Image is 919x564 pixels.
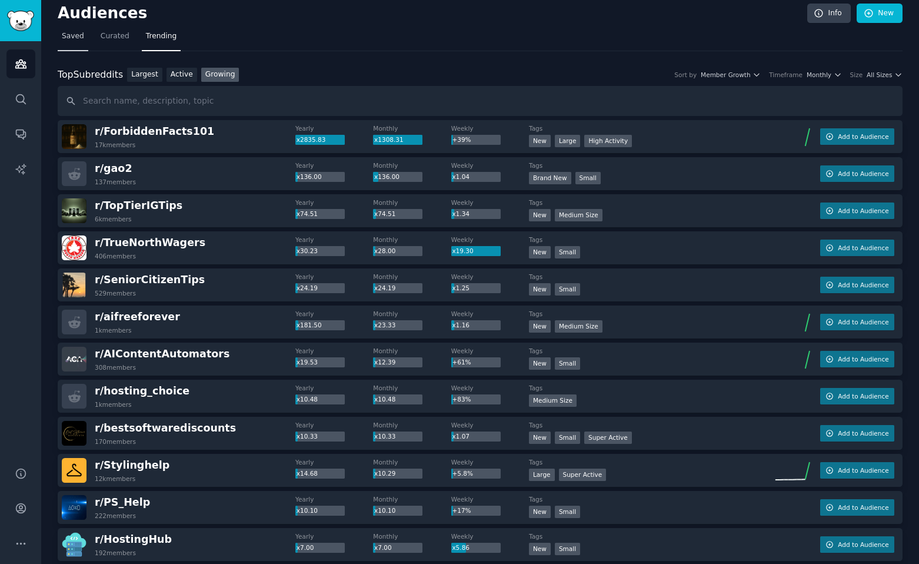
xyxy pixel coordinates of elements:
[451,458,529,466] dt: Weekly
[95,200,182,211] span: r/ TopTierIGTips
[373,532,451,540] dt: Monthly
[451,384,529,392] dt: Weekly
[374,173,399,180] span: x136.00
[146,31,177,42] span: Trending
[674,71,697,79] div: Sort by
[529,273,762,281] dt: Tags
[373,161,451,170] dt: Monthly
[62,235,86,260] img: TrueNorthWagers
[58,68,123,82] div: Top Subreddits
[555,357,580,370] div: Small
[373,384,451,392] dt: Monthly
[95,237,205,248] span: r/ TrueNorthWagers
[58,86,903,116] input: Search name, description, topic
[62,532,86,557] img: HostingHub
[95,125,214,137] span: r/ ForbiddenFacts101
[529,310,762,318] dt: Tags
[820,128,894,145] button: Add to Audience
[867,71,903,79] button: All Sizes
[295,161,373,170] dt: Yearly
[373,198,451,207] dt: Monthly
[701,71,751,79] span: Member Growth
[529,246,551,258] div: New
[555,320,602,333] div: Medium Size
[295,458,373,466] dt: Yearly
[451,310,529,318] dt: Weekly
[295,421,373,429] dt: Yearly
[58,27,88,51] a: Saved
[529,320,551,333] div: New
[95,363,136,371] div: 308 members
[295,532,373,540] dt: Yearly
[555,506,580,518] div: Small
[373,421,451,429] dt: Monthly
[127,68,162,82] a: Largest
[95,549,136,557] div: 192 members
[529,506,551,518] div: New
[95,400,132,409] div: 1k members
[529,209,551,221] div: New
[820,499,894,516] button: Add to Audience
[95,289,136,297] div: 529 members
[297,544,314,551] span: x7.00
[807,71,831,79] span: Monthly
[297,210,318,217] span: x74.51
[451,235,529,244] dt: Weekly
[529,357,551,370] div: New
[62,31,84,42] span: Saved
[373,310,451,318] dt: Monthly
[575,172,601,184] div: Small
[95,252,136,260] div: 406 members
[374,396,395,403] span: x10.48
[374,247,395,254] span: x28.00
[867,71,892,79] span: All Sizes
[820,203,894,219] button: Add to Audience
[374,284,395,291] span: x24.19
[96,27,134,51] a: Curated
[529,198,762,207] dt: Tags
[451,347,529,355] dt: Weekly
[838,355,888,363] span: Add to Audience
[529,235,762,244] dt: Tags
[452,247,473,254] span: x19.30
[62,124,86,149] img: ForbiddenFacts101
[373,235,451,244] dt: Monthly
[807,4,851,24] a: Info
[62,421,86,446] img: bestsoftwarediscounts
[62,198,86,223] img: TopTierIGTips
[295,235,373,244] dt: Yearly
[95,311,180,323] span: r/ aifreeforever
[838,503,888,512] span: Add to Audience
[769,71,803,79] div: Timeframe
[95,512,136,520] div: 222 members
[838,392,888,400] span: Add to Audience
[838,318,888,326] span: Add to Audience
[529,135,551,147] div: New
[58,4,807,23] h2: Audiences
[374,321,395,329] span: x23.33
[555,246,580,258] div: Small
[373,273,451,281] dt: Monthly
[95,496,150,508] span: r/ PS_Help
[297,470,318,477] span: x14.68
[452,321,470,329] span: x1.16
[295,124,373,132] dt: Yearly
[452,359,471,366] span: +61%
[529,532,762,540] dt: Tags
[295,347,373,355] dt: Yearly
[529,384,762,392] dt: Tags
[451,198,529,207] dt: Weekly
[807,71,842,79] button: Monthly
[95,326,132,334] div: 1k members
[374,210,395,217] span: x74.51
[452,173,470,180] span: x1.04
[62,495,86,520] img: PS_Help
[201,68,239,82] a: Growing
[297,173,322,180] span: x136.00
[838,540,888,549] span: Add to Audience
[529,347,762,355] dt: Tags
[820,536,894,553] button: Add to Audience
[529,283,551,296] div: New
[95,215,132,223] div: 6k members
[838,207,888,215] span: Add to Audience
